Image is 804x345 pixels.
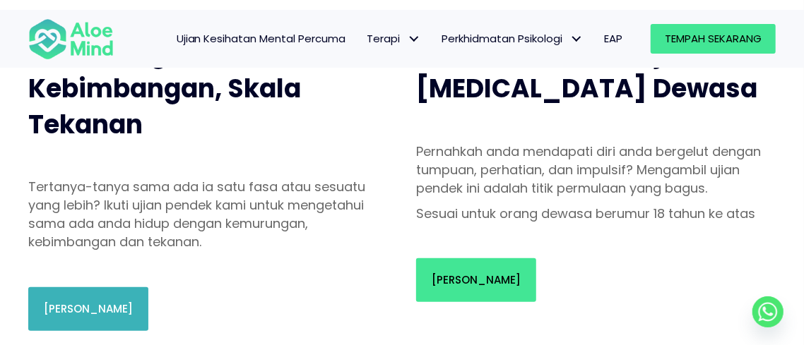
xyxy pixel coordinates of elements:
font: Perkhidmatan Psikologi [442,31,563,46]
a: [PERSON_NAME] [28,287,148,331]
font: Pernahkah anda mendapati diri anda bergelut dengan tumpuan, perhatian, dan impulsif? Mengambil uj... [416,143,761,197]
font: Terapi [367,31,401,46]
font: [PERSON_NAME] [432,272,521,287]
font: Sesuai untuk orang dewasa berumur 18 tahun ke atas [416,205,755,222]
font: Senarai Semak Gejala [MEDICAL_DATA] Dewasa [416,35,757,107]
font: EAP [605,31,623,46]
a: Perkhidmatan PsikologiPerkhidmatan Psikologi: submenu [432,24,594,54]
font: [PERSON_NAME] [44,301,133,316]
font: Tertanya-tanya sama ada ia satu fasa atau sesuatu yang lebih? Ikuti ujian pendek kami untuk menge... [28,178,365,250]
img: Logo minda gaharu [28,18,114,61]
font: Kemurungan, Kebimbangan, Skala Tekanan [28,35,301,143]
a: EAP [594,24,634,54]
a: Ujian Kesihatan Mental Percuma [166,24,357,54]
font: Ujian Kesihatan Mental Percuma [177,31,346,46]
span: Terapi: submenu [404,29,425,49]
nav: Menu [128,24,634,54]
a: Tempah Sekarang [651,24,776,54]
span: Perkhidmatan Psikologi: submenu [567,29,587,49]
font: Tempah Sekarang [665,31,762,46]
a: [PERSON_NAME] [416,258,536,302]
a: TerapiTerapi: submenu [357,24,432,54]
a: Whatsapp [752,296,784,327]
